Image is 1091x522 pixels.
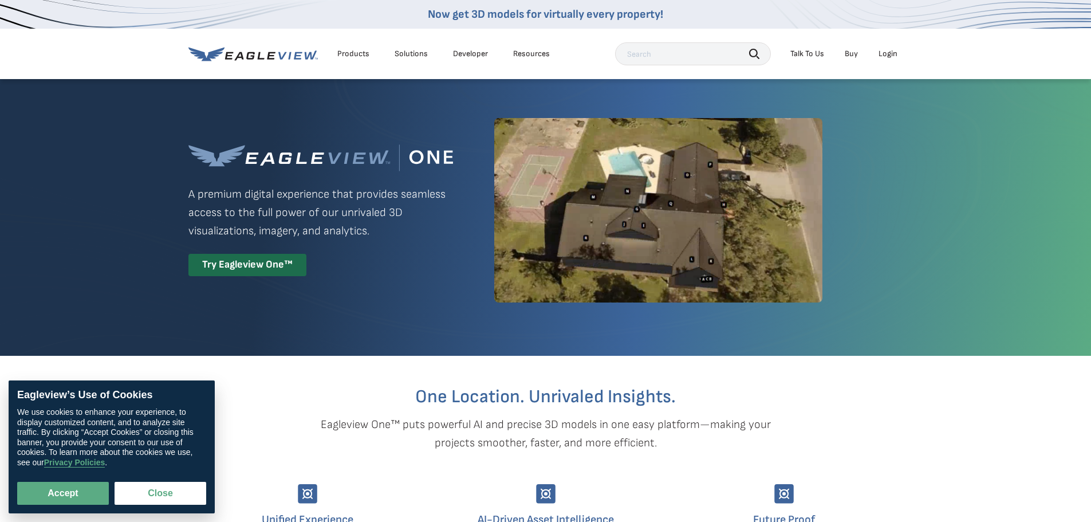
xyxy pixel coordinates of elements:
[774,484,794,504] img: Group-9744.svg
[395,49,428,59] div: Solutions
[188,254,306,276] div: Try Eagleview One™
[115,482,206,505] button: Close
[188,185,453,240] p: A premium digital experience that provides seamless access to the full power of our unrivaled 3D ...
[879,49,897,59] div: Login
[301,415,791,452] p: Eagleview One™ puts powerful AI and precise 3D models in one easy platform—making your projects s...
[17,482,109,505] button: Accept
[17,389,206,402] div: Eagleview’s Use of Cookies
[188,144,453,171] img: Eagleview One™
[615,42,771,65] input: Search
[298,484,317,504] img: Group-9744.svg
[513,49,550,59] div: Resources
[790,49,824,59] div: Talk To Us
[337,49,369,59] div: Products
[453,49,488,59] a: Developer
[44,458,105,468] a: Privacy Policies
[197,388,895,406] h2: One Location. Unrivaled Insights.
[428,7,663,21] a: Now get 3D models for virtually every property!
[17,407,206,468] div: We use cookies to enhance your experience, to display customized content, and to analyze site tra...
[845,49,858,59] a: Buy
[536,484,556,504] img: Group-9744.svg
